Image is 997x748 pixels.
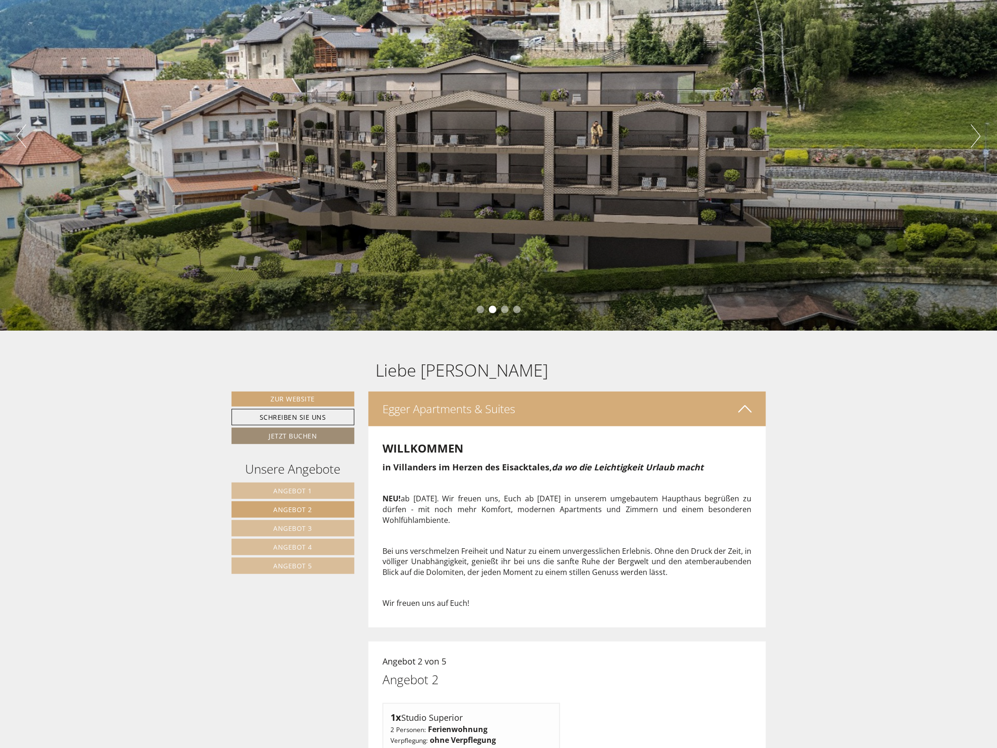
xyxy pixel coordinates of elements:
span: Angebot 4 [274,543,313,552]
span: Angebot 1 [274,486,313,495]
small: Verpflegung: [390,736,428,745]
p: ab [DATE]. Wir freuen uns, Euch ab [DATE] in unserem umgebautem Haupthaus begrüßen zu dürfen - mi... [382,493,752,526]
strong: NEU! [382,493,401,504]
p: Bei uns verschmelzen Freiheit und Natur zu einem unvergesslichen Erlebnis. Ohne den Druck der Zei... [382,546,752,578]
b: ohne Verpflegung [430,735,496,745]
div: Egger Apartments & Suites [368,392,766,426]
div: Studio Superior [390,711,552,725]
span: Angebot 3 [274,524,313,533]
b: Ferienwohnung [428,724,487,734]
button: Previous [16,124,26,148]
b: 1x [390,711,401,724]
span: Angebot 5 [274,561,313,570]
em: da wo die Leichtigkeit Urlaub macht [552,461,704,473]
img: image [563,481,570,488]
img: image [563,533,570,540]
h1: Liebe [PERSON_NAME] [375,361,548,380]
span: Angebot 2 [274,505,313,514]
a: Zur Website [232,392,355,407]
small: 2 Personen: [390,725,426,734]
a: Jetzt buchen [232,428,355,444]
span: Angebot 2 von 5 [382,656,446,667]
div: Unsere Angebote [232,461,355,478]
div: Angebot 2 [382,671,439,688]
p: Wir freuen uns auf Euch! [382,598,752,609]
strong: in Villanders im Herzen des Eisacktales, [382,461,704,473]
button: Next [971,124,981,148]
strong: WILLKOMMEN [382,440,464,456]
a: Schreiben Sie uns [232,409,355,425]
